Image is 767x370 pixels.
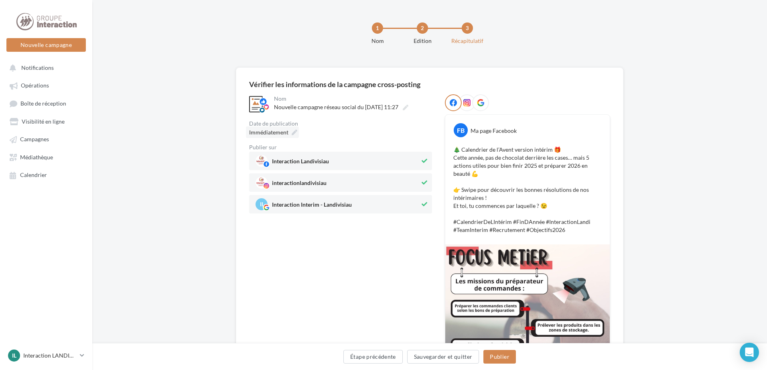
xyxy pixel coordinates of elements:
[249,81,420,88] div: Vérifier les informations de la campagne cross-posting
[5,114,87,128] a: Visibilité en ligne
[454,123,468,137] div: FB
[20,136,49,143] span: Campagnes
[22,118,65,125] span: Visibilité en ligne
[5,132,87,146] a: Campagnes
[5,150,87,164] a: Médiathèque
[249,129,288,136] span: Immédiatement
[272,159,329,167] span: Interaction Landivisiau
[5,167,87,182] a: Calendrier
[372,22,383,34] div: 1
[740,343,759,362] div: Open Intercom Messenger
[21,82,49,89] span: Opérations
[407,350,479,364] button: Sauvegarder et quitter
[274,96,430,102] div: Nom
[23,352,77,360] p: Interaction LANDIVISIAU
[21,64,54,71] span: Notifications
[453,146,602,234] p: 🎄 Calendrier de l’Avent version intérim 🎁 Cette année, pas de chocolat derrière les cases… mais 5...
[483,350,515,364] button: Publier
[20,100,66,107] span: Boîte de réception
[343,350,403,364] button: Étape précédente
[417,22,428,34] div: 2
[272,180,327,189] span: interactionlandivisiau
[462,22,473,34] div: 3
[20,154,53,161] span: Médiathèque
[20,172,47,179] span: Calendrier
[249,144,432,150] div: Publier sur
[274,104,398,110] span: Nouvelle campagne réseau social du [DATE] 11:27
[6,348,86,363] a: IL Interaction LANDIVISIAU
[352,37,403,45] div: Nom
[6,38,86,52] button: Nouvelle campagne
[471,127,517,135] div: Ma page Facebook
[5,78,87,92] a: Opérations
[272,202,352,211] span: Interaction Interim - Landivisiau
[442,37,493,45] div: Récapitulatif
[12,352,16,360] span: IL
[397,37,448,45] div: Edition
[260,201,263,207] span: II
[5,96,87,111] a: Boîte de réception
[5,60,84,75] button: Notifications
[249,121,432,126] div: Date de publication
